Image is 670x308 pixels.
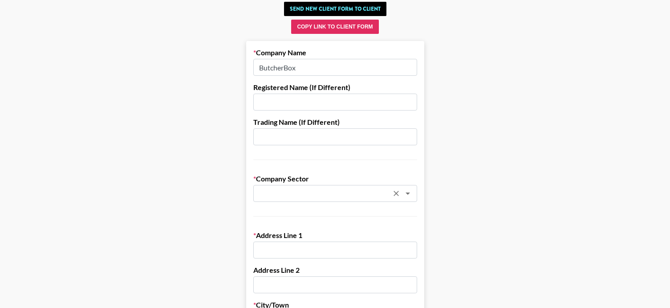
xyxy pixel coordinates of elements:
label: Company Sector [253,174,417,183]
button: Send New Client Form to Client [284,2,386,16]
label: Address Line 1 [253,231,417,240]
label: Company Name [253,48,417,57]
button: Clear [390,187,402,200]
label: Registered Name (If Different) [253,83,417,92]
label: Trading Name (If Different) [253,118,417,127]
button: Copy Link to Client Form [291,20,378,34]
label: Address Line 2 [253,266,417,275]
button: Open [402,187,414,200]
